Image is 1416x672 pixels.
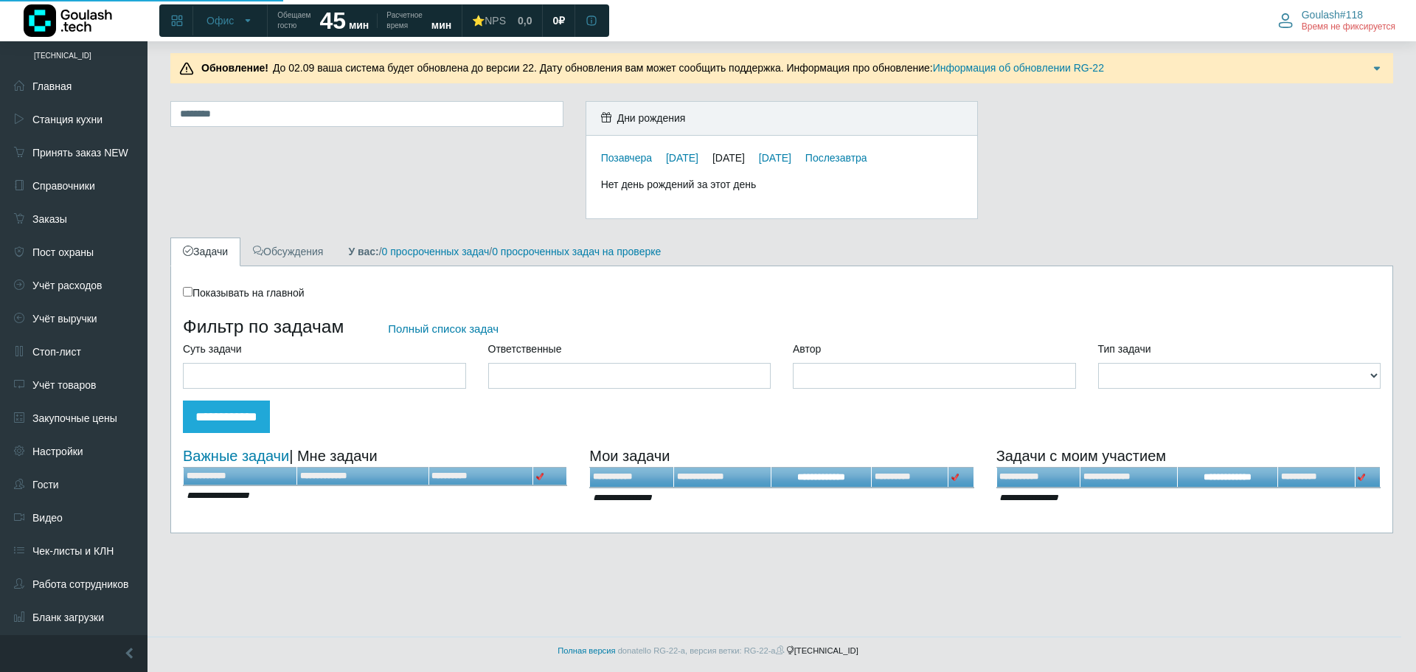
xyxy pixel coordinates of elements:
div: Дни рождения [586,102,978,136]
span: Goulash#118 [1302,8,1363,21]
b: Обновление! [201,62,268,74]
label: Тип задачи [1098,342,1151,357]
div: / / [337,244,672,260]
h3: Фильтр по задачам [183,316,1381,337]
img: Логотип компании Goulash.tech [24,4,112,37]
img: Предупреждение [179,61,194,76]
div: | Мне задачи [183,445,567,467]
span: donatello RG-22-a, версия ветки: RG-22-a [618,646,786,655]
button: Офис [198,9,263,32]
footer: [TECHNICAL_ID] [15,637,1401,665]
button: Goulash#118 Время не фиксируется [1269,5,1404,36]
div: Показывать на главной [183,285,1381,301]
div: Нет день рождений за этот день [601,177,963,193]
label: Ответственные [488,342,562,357]
span: 0 [552,14,558,27]
a: Информация об обновлении RG-22 [933,62,1104,74]
div: Задачи с моим участием [996,445,1381,467]
label: Суть задачи [183,342,242,357]
span: ₽ [558,14,565,27]
div: ⭐ [472,14,506,27]
span: 0,0 [518,14,532,27]
img: Подробнее [1370,61,1384,76]
a: 0 ₽ [544,7,574,34]
a: Полный список задач [388,322,499,335]
strong: 45 [319,7,346,34]
a: Задачи [170,238,240,266]
span: Время не фиксируется [1302,21,1395,33]
a: Обещаем гостю 45 мин Расчетное время мин [268,7,460,34]
span: Офис [206,14,234,27]
a: Обсуждения [240,238,336,266]
a: Позавчера [601,152,652,164]
span: мин [349,19,369,31]
div: Мои задачи [589,445,974,467]
a: 0 просроченных задач на проверке [492,246,661,257]
a: 0 просроченных задач [382,246,490,257]
span: NPS [485,15,506,27]
span: До 02.09 ваша система будет обновлена до версии 22. Дату обновления вам может сообщить поддержка.... [197,62,1104,74]
span: Обещаем гостю [277,10,310,31]
b: У вас: [348,246,378,257]
a: ⭐NPS 0,0 [463,7,541,34]
div: [DATE] [712,152,756,164]
span: Расчетное время [386,10,422,31]
a: [DATE] [666,152,698,164]
a: Послезавтра [805,152,867,164]
a: Полная версия [558,646,615,655]
span: мин [431,19,451,31]
a: [DATE] [759,152,791,164]
a: Важные задачи [183,448,289,464]
label: Автор [793,342,821,357]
